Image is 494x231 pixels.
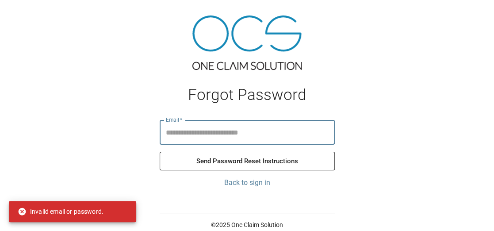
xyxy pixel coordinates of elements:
[160,86,335,104] h1: Forgot Password
[160,177,335,188] a: Back to sign in
[166,116,183,123] label: Email
[192,15,302,70] img: ocs-logo-tra.png
[11,5,46,23] img: ocs-logo-white-transparent.png
[160,220,335,229] p: © 2025 One Claim Solution
[18,204,103,219] div: Invalid email or password.
[160,152,335,170] button: Send Password Reset Instructions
